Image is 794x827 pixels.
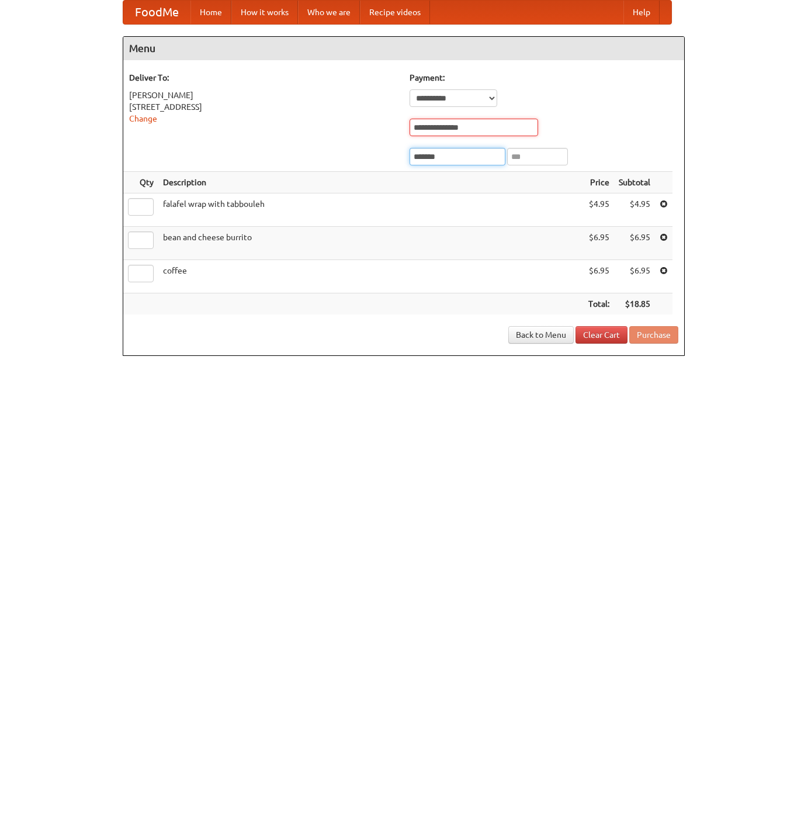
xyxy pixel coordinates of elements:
[190,1,231,24] a: Home
[575,326,627,344] a: Clear Cart
[584,227,614,260] td: $6.95
[129,101,398,113] div: [STREET_ADDRESS]
[614,227,655,260] td: $6.95
[158,260,584,293] td: coffee
[584,193,614,227] td: $4.95
[508,326,574,344] a: Back to Menu
[158,172,584,193] th: Description
[129,72,398,84] h5: Deliver To:
[129,89,398,101] div: [PERSON_NAME]
[614,193,655,227] td: $4.95
[123,1,190,24] a: FoodMe
[614,260,655,293] td: $6.95
[584,172,614,193] th: Price
[123,172,158,193] th: Qty
[629,326,678,344] button: Purchase
[584,260,614,293] td: $6.95
[614,293,655,315] th: $18.85
[360,1,430,24] a: Recipe videos
[623,1,660,24] a: Help
[584,293,614,315] th: Total:
[158,193,584,227] td: falafel wrap with tabbouleh
[298,1,360,24] a: Who we are
[158,227,584,260] td: bean and cheese burrito
[129,114,157,123] a: Change
[410,72,678,84] h5: Payment:
[231,1,298,24] a: How it works
[614,172,655,193] th: Subtotal
[123,37,684,60] h4: Menu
